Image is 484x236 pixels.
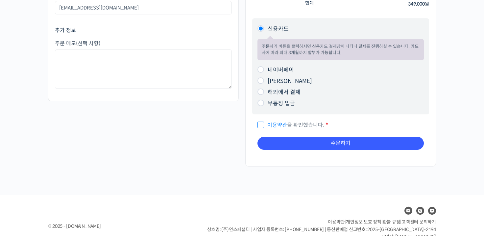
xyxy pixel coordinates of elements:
span: (선택 사항) [76,40,100,47]
label: 무통장 입금 [268,100,295,107]
h3: 추가 정보 [55,27,232,34]
span: 고객센터 문의하기 [401,219,436,225]
a: 대화 [43,189,85,206]
span: 대화 [60,200,68,205]
span: 설정 [102,199,109,205]
span: 원 [425,1,429,7]
abbr: 필수 [326,122,328,128]
a: 이용약관 [328,219,345,225]
a: 이용약관 [267,122,287,128]
label: 네이버페이 [268,67,294,73]
a: 홈 [2,189,43,206]
p: 주문하기 버튼을 클릭하시면 신용카드 결제창이 나타나 결제를 진행하실 수 있습니다. 카드사에 따라 최대 3개월까지 할부가 가능합니다. [262,43,420,56]
a: 설정 [85,189,126,206]
span: 을 확인했습니다. [257,122,324,128]
button: 주문하기 [257,137,424,150]
a: 개인정보 보호 정책 [346,219,381,225]
label: 해외에서 결제 [268,89,301,96]
div: © 2025 - [DOMAIN_NAME] [48,222,191,231]
label: 주문 메모 [55,41,232,47]
label: 신용카드 [268,26,289,32]
input: username@domain.com [55,1,232,14]
bdi: 349,000 [408,1,429,7]
a: 환불 규정 [383,219,400,225]
label: [PERSON_NAME] [268,78,312,85]
span: 홈 [21,199,25,205]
